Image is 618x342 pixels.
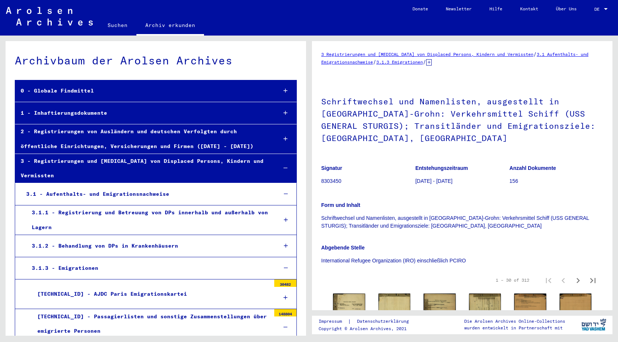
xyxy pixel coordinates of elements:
[509,177,603,185] p: 156
[496,277,529,284] div: 1 – 30 of 312
[333,294,365,335] img: 001.jpg
[321,84,603,154] h1: Schriftwechsel und Namenlisten, ausgestellt in [GEOGRAPHIC_DATA]-Grohn: Verkehrsmittel Schiff (US...
[26,239,271,253] div: 3.1.2 - Behandlung von DPs in Krankenhäusern
[21,187,271,201] div: 3.1 - Aufenthalts- und Emigrationsnachweise
[136,16,204,36] a: Archiv erkunden
[321,165,342,171] b: Signatur
[274,279,296,287] div: 30482
[571,273,585,288] button: Next page
[26,261,271,275] div: 3.1.3 - Emigrationen
[15,84,271,98] div: 0 - Globale Findmittel
[464,318,565,325] p: Die Arolsen Archives Online-Collections
[32,309,271,338] div: [TECHNICAL_ID] - Passagierlisten und sonstige Zusammenstellungen über emigrierte Personen
[6,7,93,26] img: Arolsen_neg.svg
[321,257,603,265] p: International Refugee Organization (IRO) einschließlich PCIRO
[321,177,415,185] p: 8303450
[594,7,602,12] span: DE
[509,165,556,171] b: Anzahl Dokumente
[514,294,546,316] img: 001.jpg
[15,106,271,120] div: 1 - Inhaftierungsdokumente
[415,177,509,185] p: [DATE] - [DATE]
[560,294,592,316] img: 002.jpg
[469,294,501,319] img: 002.jpg
[423,58,426,65] span: /
[321,214,603,230] p: Schriftwechsel und Namenlisten, ausgestellt in [GEOGRAPHIC_DATA]-Grohn: Verkehrsmittel Schiff (US...
[415,165,468,171] b: Entstehungszeitraum
[424,294,456,334] img: 001.jpg
[15,52,297,69] div: Archivbaum der Arolsen Archives
[99,16,136,34] a: Suchen
[376,59,423,65] a: 3.1.3 Emigrationen
[15,154,271,183] div: 3 - Registrierungen und [MEDICAL_DATA] von Displaced Persons, Kindern und Vermissten
[321,245,364,251] b: Abgebende Stelle
[373,58,376,65] span: /
[351,318,418,325] a: Datenschutzerklärung
[378,294,411,318] img: 002.jpg
[32,287,271,301] div: [TECHNICAL_ID] - AJDC Paris Emigrationskartei
[464,325,565,331] p: wurden entwickelt in Partnerschaft mit
[319,325,418,332] p: Copyright © Arolsen Archives, 2021
[26,205,271,234] div: 3.1.1 - Registrierung und Betreuung von DPs innerhalb und außerhalb von Lagern
[319,318,418,325] div: |
[319,318,348,325] a: Impressum
[274,309,296,316] div: 148804
[541,273,556,288] button: First page
[15,124,271,153] div: 2 - Registrierungen von Ausländern und deutschen Verfolgten durch öffentliche Einrichtungen, Vers...
[585,273,600,288] button: Last page
[556,273,571,288] button: Previous page
[321,51,533,57] a: 3 Registrierungen und [MEDICAL_DATA] von Displaced Persons, Kindern und Vermissten
[533,51,537,57] span: /
[321,202,360,208] b: Form und Inhalt
[580,315,608,334] img: yv_logo.png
